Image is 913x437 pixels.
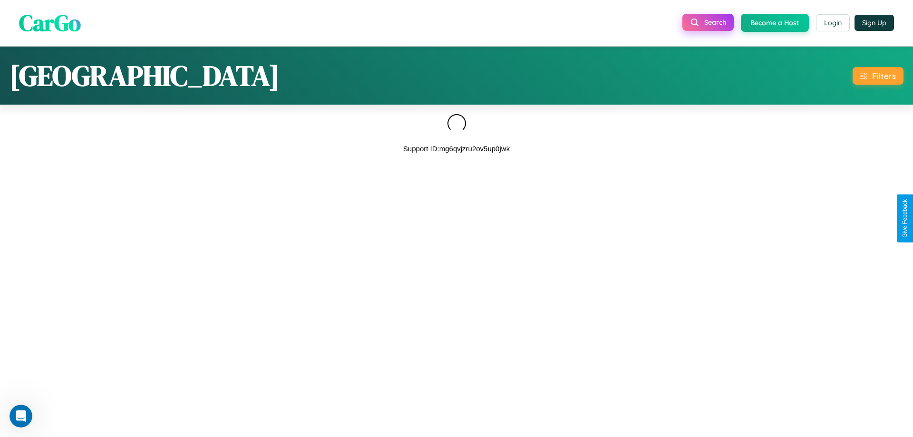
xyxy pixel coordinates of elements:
[10,405,32,427] iframe: Intercom live chat
[855,15,894,31] button: Sign Up
[19,7,81,39] span: CarGo
[682,14,734,31] button: Search
[10,56,280,95] h1: [GEOGRAPHIC_DATA]
[902,199,908,238] div: Give Feedback
[872,71,896,81] div: Filters
[741,14,809,32] button: Become a Host
[403,142,510,155] p: Support ID: mg6qvjzru2ov5up0jwk
[853,67,903,85] button: Filters
[816,14,850,31] button: Login
[704,18,726,27] span: Search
